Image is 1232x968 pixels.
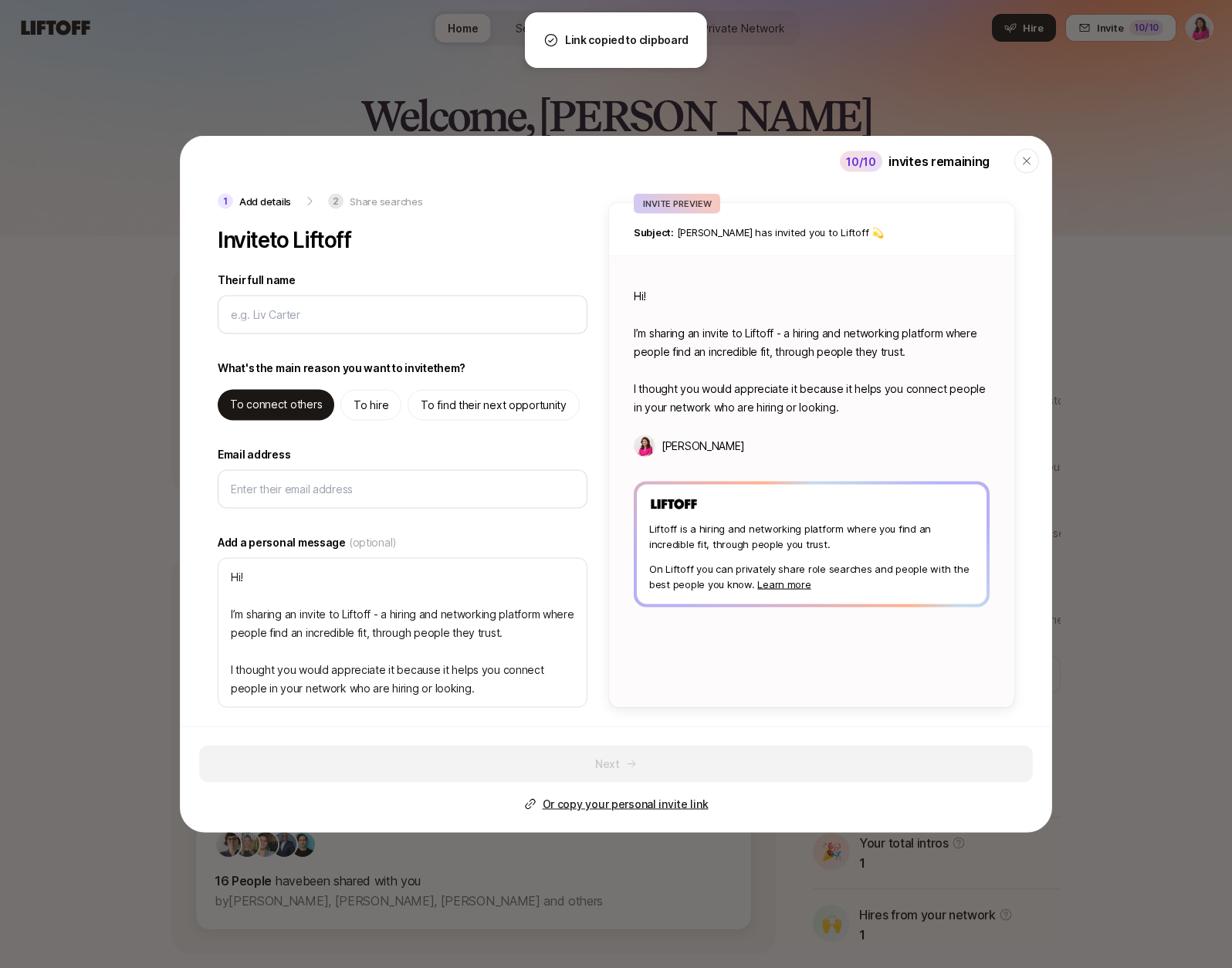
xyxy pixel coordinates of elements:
label: Their full name [218,271,587,289]
p: What's the main reason you want to invite them ? [218,359,465,377]
button: Or copy your personal invite link [524,795,709,814]
p: [PERSON_NAME] has invited you to Liftoff 💫 [634,225,990,240]
p: Add details [239,194,291,209]
input: e.g. Liv Carter [231,306,574,324]
label: Email address [218,445,587,464]
p: invites remaining [888,151,990,171]
span: Subject: [634,226,674,239]
img: Emma [634,435,655,457]
textarea: Hi! I’m sharing an invite to Liftoff - a hiring and networking platform where people find an incr... [218,558,587,708]
p: INVITE PREVIEW [643,197,711,211]
img: Liftoff Logo [649,497,699,512]
p: [PERSON_NAME] [662,437,744,455]
label: Add a personal message [218,533,587,552]
p: To connect others [230,395,322,414]
p: On Liftoff you can privately share role searches and people with the best people you know. [649,560,974,591]
p: To hire [354,396,388,415]
p: To find their next opportunity [421,396,567,415]
div: 10 /10 [840,151,882,171]
p: Liftoff is a hiring and networking platform where you find an incredible fit, through people you ... [649,520,974,551]
p: 1 [218,194,233,209]
p: Share searches [350,194,422,209]
p: Or copy your personal invite link [543,795,709,814]
span: (optional) [349,533,397,552]
p: Invite to Liftoff [218,228,351,252]
p: 2 [328,194,344,209]
input: Enter their email address [231,480,574,499]
p: Hi! I’m sharing an invite to Liftoff - a hiring and networking platform where people find an incr... [634,287,990,417]
a: Learn more [757,577,811,590]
